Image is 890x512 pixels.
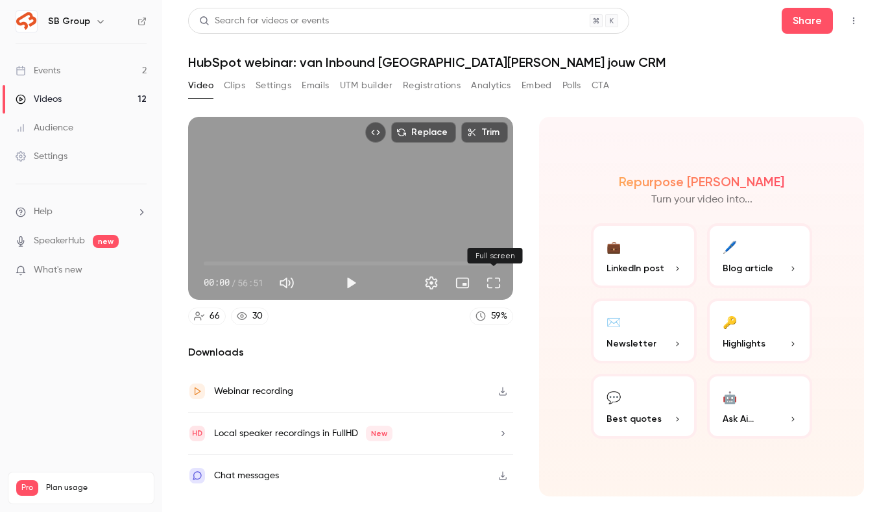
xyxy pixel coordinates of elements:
[707,374,813,439] button: 🤖Ask Ai...
[16,150,67,163] div: Settings
[224,75,245,96] button: Clips
[619,174,784,189] h2: Repurpose [PERSON_NAME]
[16,11,37,32] img: SB Group
[188,55,864,70] h1: HubSpot webinar: van Inbound [GEOGRAPHIC_DATA][PERSON_NAME] jouw CRM
[607,412,662,426] span: Best quotes
[591,374,697,439] button: 💬Best quotes
[471,75,511,96] button: Analytics
[450,270,475,296] button: Turn on miniplayer
[188,308,226,325] a: 66
[607,311,621,332] div: ✉️
[16,480,38,496] span: Pro
[237,276,263,289] span: 56:51
[607,337,656,350] span: Newsletter
[131,265,147,276] iframe: Noticeable Trigger
[607,262,664,275] span: LinkedIn post
[302,75,329,96] button: Emails
[340,75,392,96] button: UTM builder
[214,384,293,399] div: Webinar recording
[188,345,513,360] h2: Downloads
[723,387,737,407] div: 🤖
[16,121,73,134] div: Audience
[16,64,60,77] div: Events
[16,93,62,106] div: Videos
[723,311,737,332] div: 🔑
[707,299,813,363] button: 🔑Highlights
[93,235,119,248] span: new
[461,122,508,143] button: Trim
[188,75,213,96] button: Video
[723,262,773,275] span: Blog article
[782,8,833,34] button: Share
[204,276,263,289] div: 00:00
[723,236,737,256] div: 🖊️
[391,122,456,143] button: Replace
[607,387,621,407] div: 💬
[365,122,386,143] button: Embed video
[214,468,279,483] div: Chat messages
[34,234,85,248] a: SpeakerHub
[522,75,552,96] button: Embed
[403,75,461,96] button: Registrations
[338,270,364,296] button: Play
[607,236,621,256] div: 💼
[491,310,507,323] div: 59 %
[470,308,513,325] a: 59%
[46,483,146,493] span: Plan usage
[591,299,697,363] button: ✉️Newsletter
[468,248,523,263] div: Full screen
[843,10,864,31] button: Top Bar Actions
[16,205,147,219] li: help-dropdown-opener
[204,276,230,289] span: 00:00
[199,14,329,28] div: Search for videos or events
[707,223,813,288] button: 🖊️Blog article
[592,75,609,96] button: CTA
[256,75,291,96] button: Settings
[562,75,581,96] button: Polls
[48,15,90,28] h6: SB Group
[231,276,236,289] span: /
[214,426,392,441] div: Local speaker recordings in FullHD
[274,270,300,296] button: Mute
[34,205,53,219] span: Help
[366,426,392,441] span: New
[418,270,444,296] button: Settings
[34,263,82,277] span: What's new
[481,270,507,296] button: Full screen
[252,310,263,323] div: 30
[231,308,269,325] a: 30
[723,412,754,426] span: Ask Ai...
[591,223,697,288] button: 💼LinkedIn post
[210,310,220,323] div: 66
[651,192,752,208] p: Turn your video into...
[723,337,765,350] span: Highlights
